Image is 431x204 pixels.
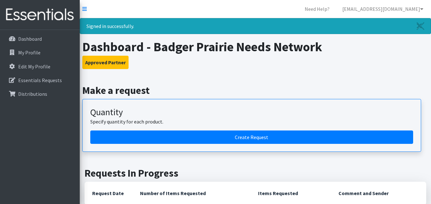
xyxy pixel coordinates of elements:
a: Essentials Requests [3,74,77,87]
p: Distributions [18,91,47,97]
a: My Profile [3,46,77,59]
p: Edit My Profile [18,63,50,70]
p: Specify quantity for each product. [90,118,413,125]
img: HumanEssentials [3,4,77,25]
p: My Profile [18,49,41,56]
h2: Make a request [82,84,429,96]
div: Signed in successfully. [80,18,431,34]
button: Approved Partner [82,56,129,69]
p: Essentials Requests [18,77,62,83]
a: [EMAIL_ADDRESS][DOMAIN_NAME] [337,3,428,15]
a: Create a request by quantity [90,130,413,144]
a: Close [410,18,431,34]
a: Edit My Profile [3,60,77,73]
h2: Requests In Progress [85,167,426,179]
a: Need Help? [300,3,335,15]
h3: Quantity [90,107,413,118]
a: Distributions [3,88,77,100]
p: Dashboard [18,36,42,42]
a: Dashboard [3,32,77,45]
h1: Dashboard - Badger Prairie Needs Network [82,39,429,54]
